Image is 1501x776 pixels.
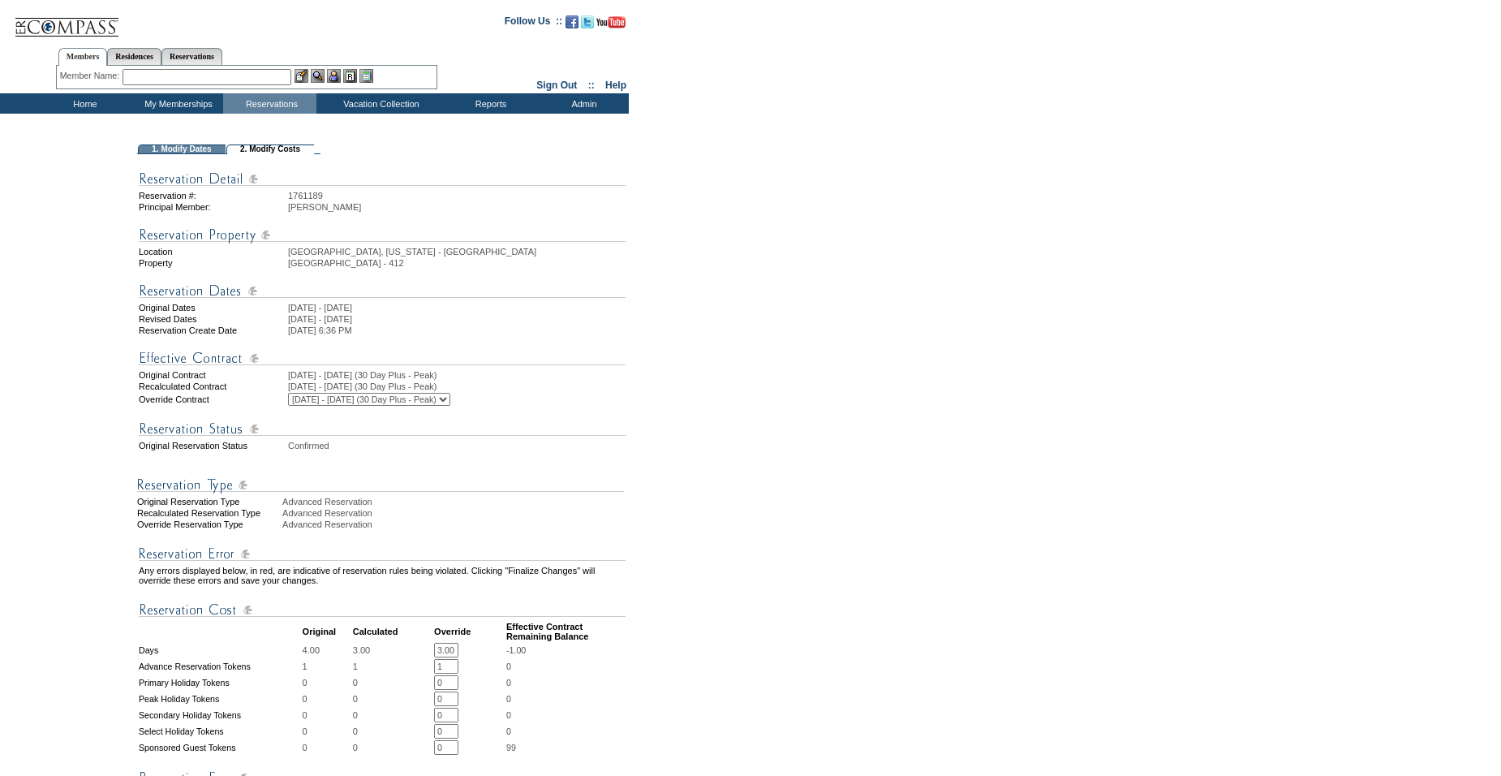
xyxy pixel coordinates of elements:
[139,258,286,268] td: Property
[137,475,624,495] img: Reservation Type
[226,144,314,154] td: 2. Modify Costs
[311,69,325,83] img: View
[596,20,626,30] a: Subscribe to our YouTube Channel
[139,169,626,189] img: Reservation Detail
[353,675,432,690] td: 0
[139,247,286,257] td: Location
[282,508,627,518] div: Advanced Reservation
[282,497,627,507] div: Advanced Reservation
[139,675,301,690] td: Primary Holiday Tokens
[506,622,626,641] td: Effective Contract Remaining Balance
[303,675,351,690] td: 0
[139,370,286,380] td: Original Contract
[535,93,629,114] td: Admin
[139,348,626,369] img: Effective Contract
[139,441,286,451] td: Original Reservation Status
[282,519,627,529] div: Advanced Reservation
[288,314,626,324] td: [DATE] - [DATE]
[139,191,286,200] td: Reservation #:
[303,692,351,706] td: 0
[139,740,301,755] td: Sponsored Guest Tokens
[14,4,119,37] img: Compass Home
[581,20,594,30] a: Follow us on Twitter
[303,740,351,755] td: 0
[107,48,161,65] a: Residences
[596,16,626,28] img: Subscribe to our YouTube Channel
[566,15,578,28] img: Become our fan on Facebook
[288,382,626,391] td: [DATE] - [DATE] (30 Day Plus - Peak)
[536,80,577,91] a: Sign Out
[139,643,301,657] td: Days
[288,370,626,380] td: [DATE] - [DATE] (30 Day Plus - Peak)
[506,726,511,736] span: 0
[139,382,286,391] td: Recalculated Contract
[353,692,432,706] td: 0
[353,659,432,674] td: 1
[60,69,123,83] div: Member Name:
[288,303,626,313] td: [DATE] - [DATE]
[37,93,130,114] td: Home
[506,694,511,704] span: 0
[506,678,511,688] span: 0
[288,325,626,335] td: [DATE] 6:36 PM
[139,202,286,212] td: Principal Member:
[566,20,578,30] a: Become our fan on Facebook
[506,662,511,671] span: 0
[295,69,308,83] img: b_edit.gif
[359,69,373,83] img: b_calculator.gif
[353,724,432,739] td: 0
[139,724,301,739] td: Select Holiday Tokens
[581,15,594,28] img: Follow us on Twitter
[588,80,595,91] span: ::
[327,69,341,83] img: Impersonate
[288,441,626,451] td: Confirmed
[303,643,351,657] td: 4.00
[137,497,281,507] div: Original Reservation Type
[303,622,351,641] td: Original
[288,258,626,268] td: [GEOGRAPHIC_DATA] - 412
[58,48,108,66] a: Members
[223,93,316,114] td: Reservations
[137,519,281,529] div: Override Reservation Type
[130,93,223,114] td: My Memberships
[138,144,226,154] td: 1. Modify Dates
[506,645,526,655] span: -1.00
[506,710,511,720] span: 0
[139,708,301,722] td: Secondary Holiday Tokens
[316,93,442,114] td: Vacation Collection
[303,659,351,674] td: 1
[139,303,286,313] td: Original Dates
[288,247,626,257] td: [GEOGRAPHIC_DATA], [US_STATE] - [GEOGRAPHIC_DATA]
[288,191,626,200] td: 1761189
[506,743,516,752] span: 99
[139,544,626,564] img: Reservation Errors
[353,708,432,722] td: 0
[139,419,626,439] img: Reservation Status
[605,80,626,91] a: Help
[139,281,626,301] img: Reservation Dates
[303,724,351,739] td: 0
[139,692,301,706] td: Peak Holiday Tokens
[505,14,562,33] td: Follow Us ::
[303,708,351,722] td: 0
[343,69,357,83] img: Reservations
[161,48,222,65] a: Reservations
[442,93,535,114] td: Reports
[353,622,432,641] td: Calculated
[137,508,281,518] div: Recalculated Reservation Type
[139,393,286,406] td: Override Contract
[353,643,432,657] td: 3.00
[139,566,626,585] td: Any errors displayed below, in red, are indicative of reservation rules being violated. Clicking ...
[353,740,432,755] td: 0
[139,600,626,620] img: Reservation Cost
[288,202,626,212] td: [PERSON_NAME]
[139,225,626,245] img: Reservation Property
[139,325,286,335] td: Reservation Create Date
[434,622,505,641] td: Override
[139,314,286,324] td: Revised Dates
[139,659,301,674] td: Advance Reservation Tokens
